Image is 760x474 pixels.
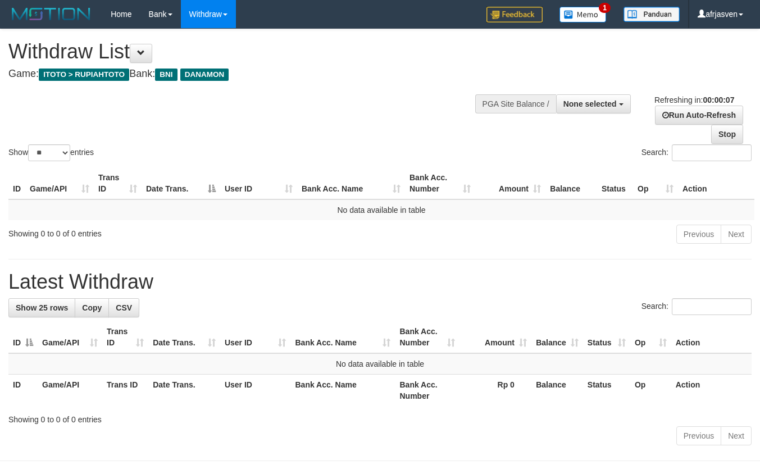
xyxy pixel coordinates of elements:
[142,167,220,199] th: Date Trans.: activate to sort column descending
[290,375,395,407] th: Bank Acc. Name
[556,94,631,113] button: None selected
[8,6,94,22] img: MOTION_logo.png
[148,375,220,407] th: Date Trans.
[559,7,607,22] img: Button%20Memo.svg
[38,375,102,407] th: Game/API
[672,298,752,315] input: Search:
[28,144,70,161] select: Showentries
[290,321,395,353] th: Bank Acc. Name: activate to sort column ascending
[624,7,680,22] img: panduan.png
[8,375,38,407] th: ID
[155,69,177,81] span: BNI
[8,40,495,63] h1: Withdraw List
[630,375,671,407] th: Op
[475,94,556,113] div: PGA Site Balance /
[597,167,633,199] th: Status
[531,375,583,407] th: Balance
[8,271,752,293] h1: Latest Withdraw
[655,106,743,125] a: Run Auto-Refresh
[8,69,495,80] h4: Game: Bank:
[395,321,459,353] th: Bank Acc. Number: activate to sort column ascending
[8,167,25,199] th: ID
[630,321,671,353] th: Op: activate to sort column ascending
[220,375,291,407] th: User ID
[545,167,597,199] th: Balance
[180,69,229,81] span: DANAMON
[297,167,405,199] th: Bank Acc. Name: activate to sort column ascending
[459,375,531,407] th: Rp 0
[633,167,678,199] th: Op: activate to sort column ascending
[38,321,102,353] th: Game/API: activate to sort column ascending
[25,167,94,199] th: Game/API: activate to sort column ascending
[475,167,545,199] th: Amount: activate to sort column ascending
[102,375,148,407] th: Trans ID
[39,69,129,81] span: ITOTO > RUPIAHTOTO
[75,298,109,317] a: Copy
[8,321,38,353] th: ID: activate to sort column descending
[672,144,752,161] input: Search:
[641,298,752,315] label: Search:
[8,224,308,239] div: Showing 0 to 0 of 0 entries
[654,95,734,104] span: Refreshing in:
[721,426,752,445] a: Next
[671,375,752,407] th: Action
[8,298,75,317] a: Show 25 rows
[8,199,754,220] td: No data available in table
[486,7,543,22] img: Feedback.jpg
[641,144,752,161] label: Search:
[8,409,752,425] div: Showing 0 to 0 of 0 entries
[108,298,139,317] a: CSV
[82,303,102,312] span: Copy
[676,426,721,445] a: Previous
[94,167,142,199] th: Trans ID: activate to sort column ascending
[563,99,617,108] span: None selected
[148,321,220,353] th: Date Trans.: activate to sort column ascending
[16,303,68,312] span: Show 25 rows
[678,167,754,199] th: Action
[102,321,148,353] th: Trans ID: activate to sort column ascending
[220,321,291,353] th: User ID: activate to sort column ascending
[711,125,743,144] a: Stop
[8,144,94,161] label: Show entries
[676,225,721,244] a: Previous
[671,321,752,353] th: Action
[721,225,752,244] a: Next
[405,167,475,199] th: Bank Acc. Number: activate to sort column ascending
[531,321,583,353] th: Balance: activate to sort column ascending
[8,353,752,375] td: No data available in table
[459,321,531,353] th: Amount: activate to sort column ascending
[395,375,459,407] th: Bank Acc. Number
[583,321,630,353] th: Status: activate to sort column ascending
[703,95,734,104] strong: 00:00:07
[116,303,132,312] span: CSV
[220,167,297,199] th: User ID: activate to sort column ascending
[583,375,630,407] th: Status
[599,3,611,13] span: 1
